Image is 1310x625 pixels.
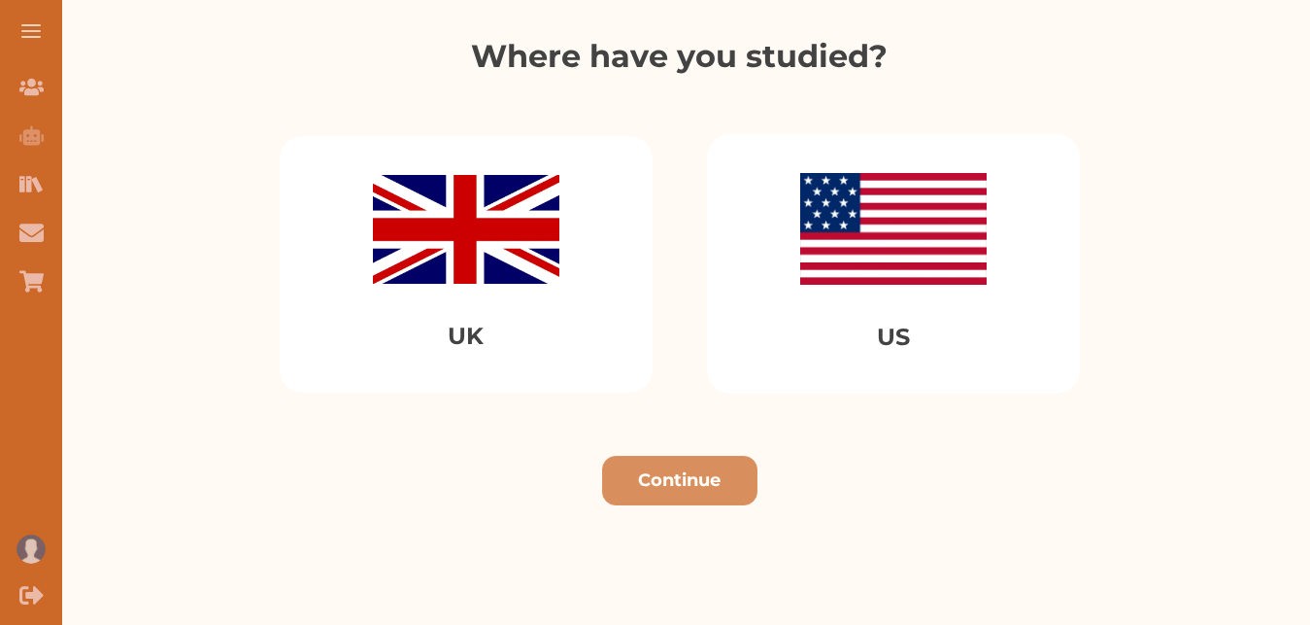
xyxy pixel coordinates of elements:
[49,33,1310,80] p: Where have you studied?
[877,320,910,355] p: US
[17,535,46,564] img: User profile
[602,456,757,505] button: Continue
[800,173,987,285] img: img
[373,175,559,284] img: img
[448,319,484,354] p: UK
